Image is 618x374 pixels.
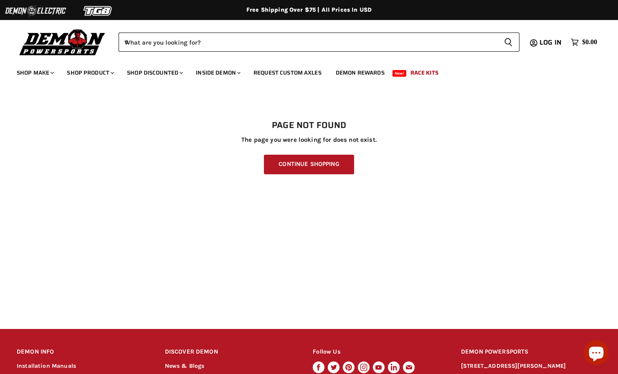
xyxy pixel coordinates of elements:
[497,33,519,52] button: Search
[17,342,149,362] h2: DEMON INFO
[404,64,445,81] a: Race Kits
[461,361,601,371] p: [STREET_ADDRESS][PERSON_NAME]
[582,38,597,46] span: $0.00
[4,3,67,19] img: Demon Electric Logo 2
[247,64,328,81] a: Request Custom Axles
[17,362,76,369] a: Installation Manuals
[10,61,595,81] ul: Main menu
[264,155,354,174] a: Continue Shopping
[539,37,562,48] span: Log in
[119,33,497,52] input: When autocomplete results are available use up and down arrows to review and enter to select
[10,64,59,81] a: Shop Make
[61,64,119,81] a: Shop Product
[581,340,611,367] inbox-online-store-chat: Shopify online store chat
[165,362,205,369] a: News & Blogs
[121,64,188,81] a: Shop Discounted
[119,33,519,52] form: Product
[313,342,445,362] h2: Follow Us
[17,27,108,57] img: Demon Powersports
[17,120,601,131] h1: Page not found
[567,36,601,48] a: $0.00
[461,342,601,362] h2: DEMON POWERSPORTS
[536,39,567,46] a: Log in
[17,136,601,143] p: The page you were looking for does not exist.
[165,342,297,362] h2: DISCOVER DEMON
[67,3,129,19] img: TGB Logo 2
[393,70,407,77] span: New!
[190,64,246,81] a: Inside Demon
[329,64,391,81] a: Demon Rewards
